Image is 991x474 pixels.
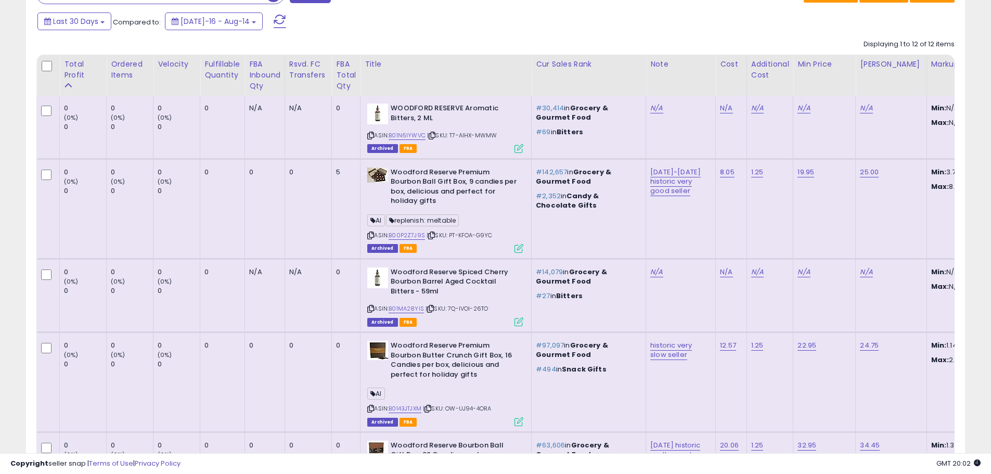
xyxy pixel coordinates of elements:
[720,167,735,177] a: 8.05
[64,441,106,450] div: 0
[427,131,497,139] span: | SKU: T7-AIHX-MWMW
[751,440,764,451] a: 1.25
[751,59,789,81] div: Additional Cost
[204,441,237,450] div: 0
[860,167,879,177] a: 25.00
[720,267,732,277] a: N/A
[111,104,153,113] div: 0
[204,104,237,113] div: 0
[336,441,352,450] div: 0
[536,127,550,137] span: #69
[111,441,153,450] div: 0
[367,244,397,253] span: Listings that have been deleted from Seller Central
[536,191,638,210] p: in
[936,458,981,468] span: 2025-09-14 20:02 GMT
[536,340,564,350] span: #97,097
[111,168,153,177] div: 0
[931,267,947,277] strong: Min:
[720,340,736,351] a: 12.57
[751,267,764,277] a: N/A
[158,177,172,186] small: (0%)
[158,286,200,296] div: 0
[391,104,517,125] b: WOODFORD RESERVE Aromatic Bitters, 2 ML
[367,388,385,400] span: AI
[64,177,79,186] small: (0%)
[562,364,607,374] span: Snack Gifts
[111,186,153,196] div: 0
[797,103,810,113] a: N/A
[391,341,517,382] b: Woodford Reserve Premium Bourbon Butter Crunch Gift Box, 16 Candies per box, delicious and perfec...
[860,59,922,70] div: [PERSON_NAME]
[556,291,583,301] span: Bitters
[931,103,947,113] strong: Min:
[367,341,388,360] img: 41PHx1X0vSL._SL40_.jpg
[536,103,608,122] span: Grocery & Gourmet Food
[557,127,583,137] span: Bitters
[289,59,328,81] div: Rsvd. FC Transfers
[389,131,426,140] a: B01N6IYWVC
[111,113,125,122] small: (0%)
[158,277,172,286] small: (0%)
[367,267,388,288] img: 31Qf-l+o-sL._SL40_.jpg
[389,304,424,313] a: B01MA28YIS
[427,231,492,239] span: | SKU: PT-KFOA-G9YC
[931,355,949,365] strong: Max:
[365,59,527,70] div: Title
[289,267,324,277] div: N/A
[536,267,607,286] span: Grocery & Gourmet Food
[289,168,324,177] div: 0
[289,441,324,450] div: 0
[389,404,421,413] a: B0143JTJXM
[751,103,764,113] a: N/A
[536,168,638,186] p: in
[751,340,764,351] a: 1.25
[931,281,949,291] strong: Max:
[536,440,609,459] span: Grocery & Gourmet Food
[536,364,556,374] span: #494
[181,16,250,27] span: [DATE]-16 - Aug-14
[249,59,280,92] div: FBA inbound Qty
[751,167,764,177] a: 1.25
[536,441,638,459] p: in
[64,104,106,113] div: 0
[64,59,102,81] div: Total Profit
[111,267,153,277] div: 0
[536,191,561,201] span: #2,352
[111,360,153,369] div: 0
[797,340,816,351] a: 22.95
[249,104,277,113] div: N/A
[797,440,816,451] a: 32.95
[53,16,98,27] span: Last 30 Days
[536,167,611,186] span: Grocery & Gourmet Food
[64,286,106,296] div: 0
[536,341,638,360] p: in
[367,441,388,460] img: 41BDC4JBotL._SL40_.jpg
[336,267,352,277] div: 0
[336,341,352,350] div: 0
[111,341,153,350] div: 0
[10,459,181,469] div: seller snap | |
[426,304,488,313] span: | SKU: 7Q-IVOI-26TO
[64,360,106,369] div: 0
[931,167,947,177] strong: Min:
[864,40,955,49] div: Displaying 1 to 12 of 12 items
[165,12,263,30] button: [DATE]-16 - Aug-14
[650,59,711,70] div: Note
[536,440,565,450] span: #63,606
[367,144,397,153] span: Listings that have been deleted from Seller Central
[64,168,106,177] div: 0
[336,168,352,177] div: 5
[720,440,739,451] a: 20.06
[400,318,417,327] span: FBA
[400,418,417,427] span: FBA
[367,104,523,152] div: ASIN:
[64,186,106,196] div: 0
[931,340,947,350] strong: Min:
[64,351,79,359] small: (0%)
[111,286,153,296] div: 0
[400,144,417,153] span: FBA
[860,440,880,451] a: 34.45
[650,103,663,113] a: N/A
[931,440,947,450] strong: Min:
[536,267,563,277] span: #14,079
